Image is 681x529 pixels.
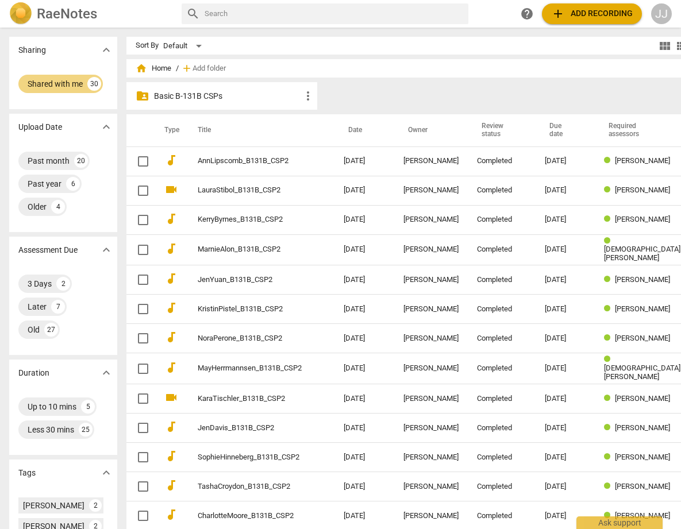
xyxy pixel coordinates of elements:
[334,234,394,265] td: [DATE]
[545,245,586,254] div: [DATE]
[28,278,52,289] div: 3 Days
[193,64,226,73] span: Add folder
[551,7,565,21] span: add
[164,212,178,226] span: audiotrack
[477,305,526,314] div: Completed
[334,265,394,295] td: [DATE]
[28,201,47,213] div: Older
[615,511,670,520] span: [PERSON_NAME]
[545,157,586,165] div: [DATE]
[184,114,334,146] th: Title
[164,272,178,285] span: audiotrack
[334,472,394,501] td: [DATE]
[81,400,95,414] div: 5
[542,3,642,24] button: Upload
[477,364,526,373] div: Completed
[403,305,459,314] div: [PERSON_NAME]
[198,334,302,343] a: NoraPerone_B131B_CSP2
[198,305,302,314] a: KristinPistel_B131B_CSP2
[37,6,97,22] h2: RaeNotes
[545,482,586,491] div: [DATE]
[477,482,526,491] div: Completed
[136,89,149,103] span: folder_shared
[334,353,394,384] td: [DATE]
[545,186,586,195] div: [DATE]
[164,301,178,315] span: audiotrack
[517,3,537,24] a: Help
[615,334,670,342] span: [PERSON_NAME]
[545,364,586,373] div: [DATE]
[604,394,615,403] span: Review status: completed
[545,424,586,433] div: [DATE]
[164,183,178,196] span: videocam
[18,367,49,379] p: Duration
[651,3,672,24] button: JJ
[615,453,670,461] span: [PERSON_NAME]
[18,467,36,479] p: Tags
[155,114,184,146] th: Type
[477,186,526,195] div: Completed
[205,5,464,23] input: Search
[301,89,315,103] span: more_vert
[658,39,672,53] span: view_module
[477,512,526,520] div: Completed
[198,482,302,491] a: TashaCroydon_B131B_CSP2
[545,512,586,520] div: [DATE]
[198,424,302,433] a: JenDavis_B131B_CSP2
[604,245,680,262] span: [DEMOGRAPHIC_DATA][PERSON_NAME]
[615,186,670,194] span: [PERSON_NAME]
[604,186,615,194] span: Review status: completed
[604,364,680,381] span: [DEMOGRAPHIC_DATA][PERSON_NAME]
[198,186,302,195] a: LauraStibol_B131B_CSP2
[334,114,394,146] th: Date
[468,114,536,146] th: Review status
[198,395,302,403] a: KaraTischler_B131B_CSP2
[99,366,113,380] span: expand_more
[98,41,115,59] button: Show more
[164,449,178,463] span: audiotrack
[403,424,459,433] div: [PERSON_NAME]
[198,157,302,165] a: AnnLipscomb_B131B_CSP2
[545,305,586,314] div: [DATE]
[334,384,394,414] td: [DATE]
[98,241,115,258] button: Show more
[334,205,394,234] td: [DATE]
[545,453,586,462] div: [DATE]
[604,215,615,223] span: Review status: completed
[198,364,302,373] a: MayHerrmannsen_B131B_CSP2
[615,156,670,165] span: [PERSON_NAME]
[604,355,615,364] span: Review status: completed
[87,77,101,91] div: 30
[403,215,459,224] div: [PERSON_NAME]
[656,37,674,55] button: Tile view
[154,90,301,102] p: Basic B-131B CSPs
[18,244,78,256] p: Assessment Due
[136,41,159,50] div: Sort By
[536,114,595,146] th: Due date
[99,43,113,57] span: expand_more
[164,361,178,374] span: audiotrack
[28,178,61,190] div: Past year
[477,334,526,343] div: Completed
[403,276,459,284] div: [PERSON_NAME]
[136,63,147,74] span: home
[477,424,526,433] div: Completed
[99,466,113,480] span: expand_more
[334,414,394,443] td: [DATE]
[23,500,84,511] div: [PERSON_NAME]
[99,243,113,257] span: expand_more
[545,215,586,224] div: [DATE]
[98,464,115,481] button: Show more
[403,453,459,462] div: [PERSON_NAME]
[545,395,586,403] div: [DATE]
[181,63,193,74] span: add
[604,304,615,313] span: Review status: completed
[74,154,88,168] div: 20
[163,37,206,55] div: Default
[89,499,102,512] div: 2
[615,394,670,403] span: [PERSON_NAME]
[604,482,615,491] span: Review status: completed
[615,482,670,491] span: [PERSON_NAME]
[403,245,459,254] div: [PERSON_NAME]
